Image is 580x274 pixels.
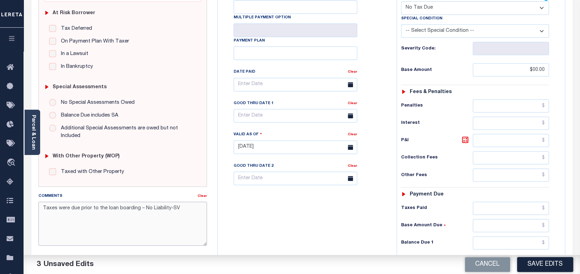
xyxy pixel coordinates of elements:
[473,202,549,215] input: $
[234,15,291,21] label: Multiple Payment Option
[234,163,273,169] label: Good Thru Date 2
[234,69,255,75] label: Date Paid
[57,50,88,58] label: In a Lawsuit
[401,155,473,161] h6: Collection Fees
[401,223,473,228] h6: Base Amount Due
[409,192,443,198] h6: Payment due
[401,46,473,52] h6: Severity Code:
[234,140,357,154] input: Enter Date
[473,99,549,112] input: $
[53,154,120,159] h6: with Other Property (WOP)
[234,109,357,122] input: Enter Date
[401,103,473,109] h6: Penalties
[401,16,442,22] label: Special Condition
[401,205,473,211] h6: Taxes Paid
[234,131,262,138] label: Valid as Of
[473,168,549,182] input: $
[57,63,93,71] label: In Bankruptcy
[348,133,357,136] a: Clear
[348,164,357,168] a: Clear
[401,173,473,178] h6: Other Fees
[348,102,357,105] a: Clear
[38,193,62,199] label: Comments
[57,38,129,46] label: On Payment Plan With Taxer
[234,101,273,107] label: Good Thru Date 1
[31,115,36,150] a: Parcel & Loan
[401,240,473,246] h6: Balance Due 1
[44,261,94,268] span: Unsaved Edits
[517,257,573,272] button: Save Edits
[473,151,549,164] input: $
[57,168,124,176] label: Taxed with Other Property
[409,89,451,95] h6: Fees & Penalties
[473,117,549,130] input: $
[198,194,207,198] a: Clear
[401,136,473,145] h6: P&I
[473,236,549,249] input: $
[465,257,510,272] button: Cancel
[473,219,549,232] input: $
[234,172,357,185] input: Enter Date
[53,84,107,90] h6: Special Assessments
[37,261,41,268] span: 3
[473,134,549,147] input: $
[57,25,92,33] label: Tax Deferred
[7,158,18,167] i: travel_explore
[53,10,95,16] h6: At Risk Borrower
[473,63,549,76] input: $
[57,99,135,107] label: No Special Assessments Owed
[57,125,196,140] label: Additional Special Assessments are owed but not Included
[401,67,473,73] h6: Base Amount
[234,78,357,91] input: Enter Date
[348,70,357,74] a: Clear
[57,112,118,120] label: Balance Due includes SA
[234,38,265,44] label: Payment Plan
[401,120,473,126] h6: Interest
